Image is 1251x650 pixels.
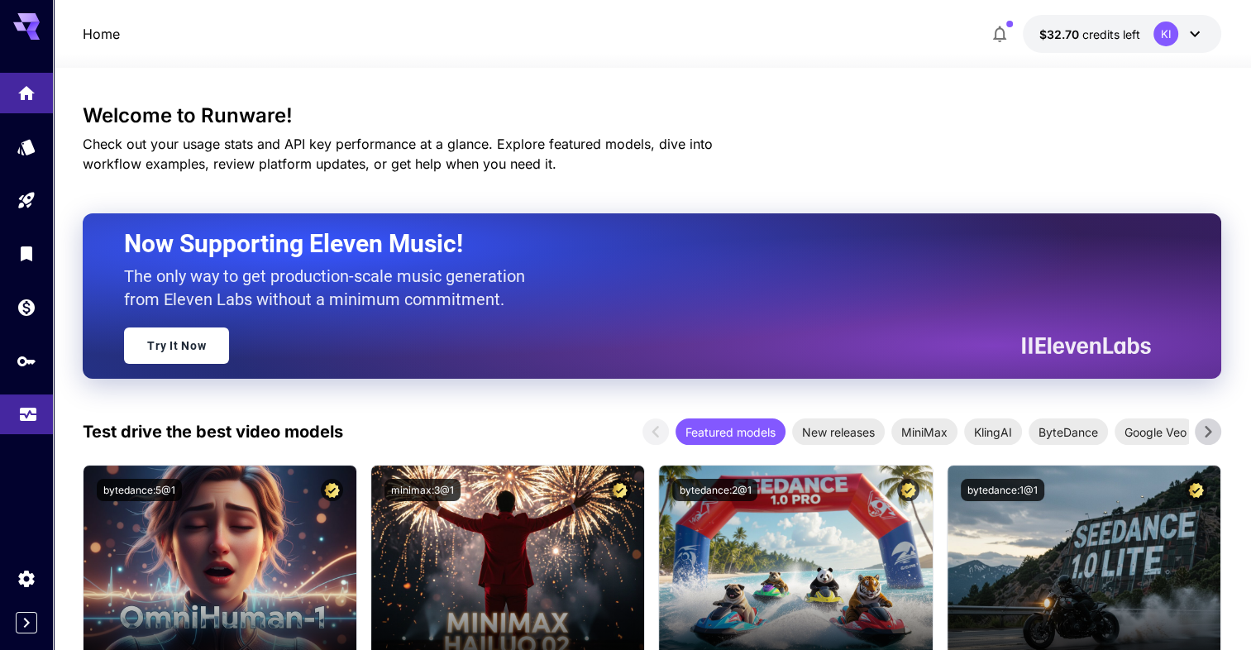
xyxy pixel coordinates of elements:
[609,479,631,501] button: Certified Model – Vetted for best performance and includes a commercial license.
[83,24,120,44] nav: breadcrumb
[1029,418,1108,445] div: ByteDance
[124,265,537,311] p: The only way to get production-scale music generation from Eleven Labs without a minimum commitment.
[1115,418,1196,445] div: Google Veo
[83,24,120,44] a: Home
[124,327,229,364] a: Try It Now
[124,228,1139,260] h2: Now Supporting Eleven Music!
[1029,423,1108,441] span: ByteDance
[1115,423,1196,441] span: Google Veo
[17,78,36,98] div: Home
[1023,15,1221,53] button: $32.69609KI
[1153,22,1178,46] div: KI
[83,136,713,172] span: Check out your usage stats and API key performance at a glance. Explore featured models, dive int...
[17,243,36,264] div: Library
[1039,26,1140,43] div: $32.69609
[676,418,785,445] div: Featured models
[672,479,757,501] button: bytedance:2@1
[1185,479,1207,501] button: Certified Model – Vetted for best performance and includes a commercial license.
[83,104,1221,127] h3: Welcome to Runware!
[17,568,36,589] div: Settings
[17,297,36,318] div: Wallet
[964,418,1022,445] div: KlingAI
[17,190,36,211] div: Playground
[384,479,461,501] button: minimax:3@1
[17,136,36,157] div: Models
[83,419,343,444] p: Test drive the best video models
[97,479,182,501] button: bytedance:5@1
[18,399,38,419] div: Usage
[676,423,785,441] span: Featured models
[321,479,343,501] button: Certified Model – Vetted for best performance and includes a commercial license.
[891,423,957,441] span: MiniMax
[792,423,885,441] span: New releases
[891,418,957,445] div: MiniMax
[1082,27,1140,41] span: credits left
[1039,27,1082,41] span: $32.70
[792,418,885,445] div: New releases
[961,479,1044,501] button: bytedance:1@1
[964,423,1022,441] span: KlingAI
[16,612,37,633] button: Expand sidebar
[897,479,919,501] button: Certified Model – Vetted for best performance and includes a commercial license.
[17,351,36,371] div: API Keys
